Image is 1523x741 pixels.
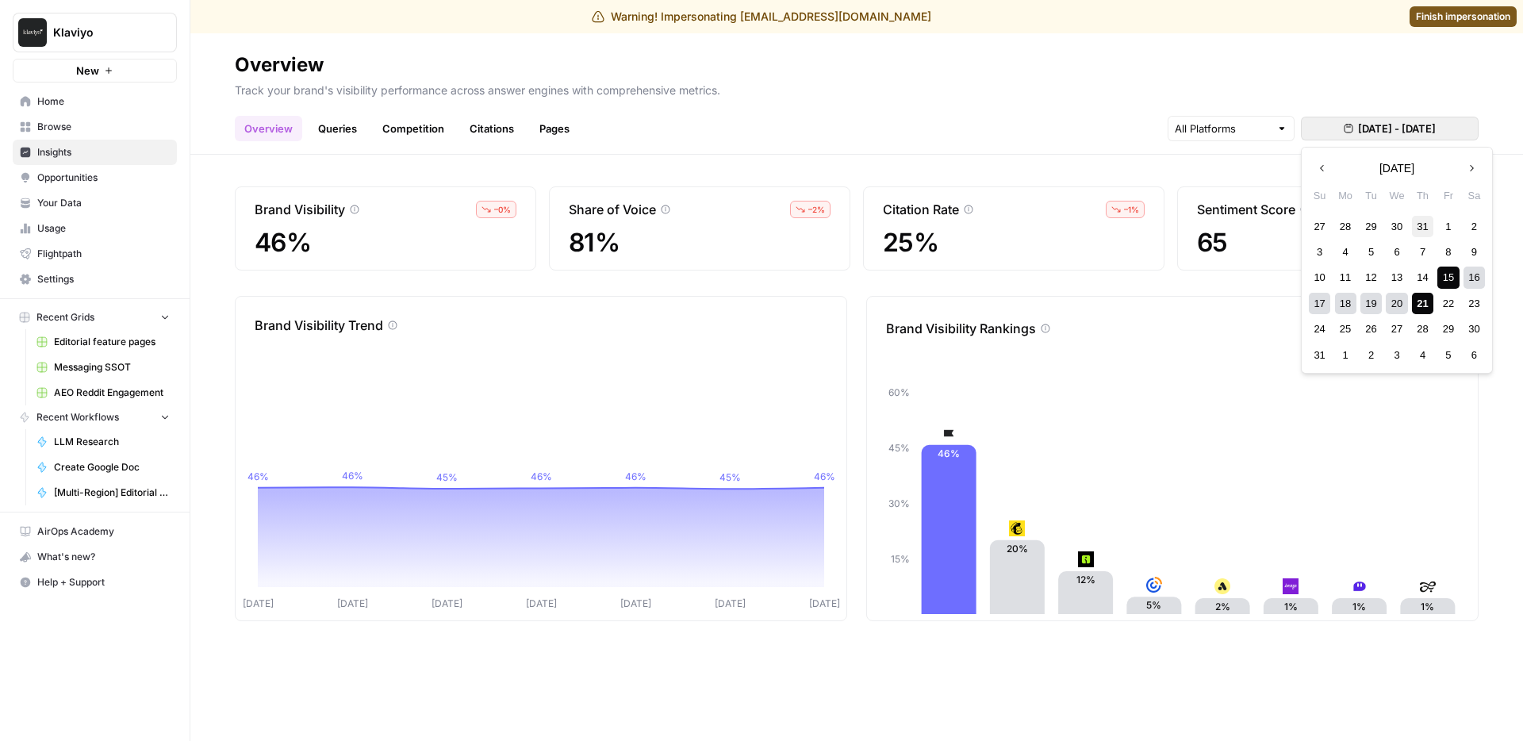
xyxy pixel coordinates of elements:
[530,116,579,141] a: Pages
[37,524,170,539] span: AirOps Academy
[1437,241,1459,263] div: Choose Friday, August 8th, 2025
[808,203,825,216] span: – 2 %
[1360,267,1382,288] div: Choose Tuesday, August 12th, 2025
[569,228,831,257] span: 81%
[29,429,177,455] a: LLM Research
[1309,293,1330,314] div: Choose Sunday, August 17th, 2025
[13,267,177,292] a: Settings
[54,335,170,349] span: Editorial feature pages
[1386,318,1407,340] div: Choose Wednesday, August 27th, 2025
[1360,344,1382,366] div: Choose Tuesday, September 2nd, 2025
[592,9,931,25] div: Warning! Impersonating [EMAIL_ADDRESS][DOMAIN_NAME]
[29,355,177,380] a: Messaging SSOT
[54,486,170,500] span: [Multi-Region] Editorial feature page
[1360,318,1382,340] div: Choose Tuesday, August 26th, 2025
[1358,121,1436,136] span: [DATE] - [DATE]
[13,89,177,114] a: Home
[1437,293,1459,314] div: Choose Friday, August 22nd, 2025
[1335,344,1356,366] div: Choose Monday, September 1st, 2025
[1335,216,1356,237] div: Choose Monday, July 28th, 2025
[620,597,651,609] tspan: [DATE]
[1283,578,1299,594] img: 3j9qnj2pq12j0e9szaggu3i8lwoi
[1437,344,1459,366] div: Choose Friday, September 5th, 2025
[235,116,302,141] a: Overview
[1412,293,1433,314] div: Choose Thursday, August 21st, 2025
[342,470,363,482] tspan: 46%
[37,272,170,286] span: Settings
[13,140,177,165] a: Insights
[1437,318,1459,340] div: Choose Friday, August 29th, 2025
[1464,293,1485,314] div: Choose Saturday, August 23rd, 2025
[1197,228,1459,257] span: 65
[715,597,746,609] tspan: [DATE]
[37,247,170,261] span: Flightpath
[1352,601,1366,612] text: 1%
[891,553,910,565] tspan: 15%
[13,216,177,241] a: Usage
[883,200,959,219] p: Citation Rate
[1464,344,1485,366] div: Choose Saturday, September 6th, 2025
[1360,185,1382,206] div: Tu
[888,497,910,509] tspan: 30%
[1464,267,1485,288] div: Choose Saturday, August 16th, 2025
[1386,344,1407,366] div: Choose Wednesday, September 3rd, 2025
[13,570,177,595] button: Help + Support
[1309,344,1330,366] div: Choose Sunday, August 31st, 2025
[1386,267,1407,288] div: Choose Wednesday, August 13th, 2025
[1386,216,1407,237] div: Choose Wednesday, July 30th, 2025
[13,305,177,329] button: Recent Grids
[1335,267,1356,288] div: Choose Monday, August 11th, 2025
[1412,185,1433,206] div: Th
[53,25,149,40] span: Klaviyo
[37,575,170,589] span: Help + Support
[1360,293,1382,314] div: Choose Tuesday, August 19th, 2025
[888,442,910,454] tspan: 45%
[13,405,177,429] button: Recent Workflows
[719,471,741,483] tspan: 45%
[1284,601,1298,612] text: 1%
[938,447,960,459] text: 46%
[29,480,177,505] a: [Multi-Region] Editorial feature page
[13,241,177,267] a: Flightpath
[1124,203,1139,216] span: – 1 %
[1007,543,1028,555] text: 20%
[18,18,47,47] img: Klaviyo Logo
[460,116,524,141] a: Citations
[37,145,170,159] span: Insights
[1437,216,1459,237] div: Choose Friday, August 1st, 2025
[1301,147,1493,374] div: [DATE] - [DATE]
[1309,267,1330,288] div: Choose Sunday, August 10th, 2025
[1410,6,1517,27] a: Finish impersonation
[29,455,177,480] a: Create Google Doc
[814,470,835,482] tspan: 46%
[436,471,458,483] tspan: 45%
[1437,185,1459,206] div: Fr
[255,316,383,335] p: Brand Visibility Trend
[235,78,1479,98] p: Track your brand's visibility performance across answer engines with comprehensive metrics.
[54,460,170,474] span: Create Google Doc
[1009,520,1025,536] img: pg21ys236mnd3p55lv59xccdo3xy
[1175,121,1270,136] input: All Platforms
[1360,241,1382,263] div: Choose Tuesday, August 5th, 2025
[1412,241,1433,263] div: Choose Thursday, August 7th, 2025
[1301,117,1479,140] button: [DATE] - [DATE]
[13,13,177,52] button: Workspace: Klaviyo
[1078,551,1094,567] img: or48ckoj2dr325ui2uouqhqfwspy
[1420,578,1436,594] img: 24zjstrmboybh03qprmzjnkpzb7j
[1412,344,1433,366] div: Choose Thursday, September 4th, 2025
[1146,599,1161,611] text: 5%
[883,228,1145,257] span: 25%
[309,116,366,141] a: Queries
[1076,574,1095,586] text: 12%
[337,597,368,609] tspan: [DATE]
[373,116,454,141] a: Competition
[1386,293,1407,314] div: Choose Wednesday, August 20th, 2025
[36,310,94,324] span: Recent Grids
[13,190,177,216] a: Your Data
[37,221,170,236] span: Usage
[1146,577,1162,593] img: rg202btw2ktor7h9ou5yjtg7epnf
[243,597,274,609] tspan: [DATE]
[1335,293,1356,314] div: Choose Monday, August 18th, 2025
[13,519,177,544] a: AirOps Academy
[1306,213,1487,368] div: month 2025-08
